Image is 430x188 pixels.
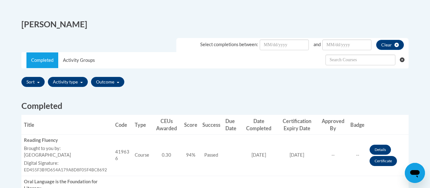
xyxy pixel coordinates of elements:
[376,40,404,50] button: clear
[58,52,99,68] a: Activity Groups
[200,135,223,176] td: Passed
[21,115,113,135] th: Title
[348,135,367,176] td: --
[252,152,266,158] span: [DATE]
[152,115,182,135] th: CEUs Awarded
[24,167,107,172] span: ED455F3B9D654A179A8D8F05F4BC8692
[21,100,409,112] h2: Completed
[405,163,425,183] iframe: Button to launch messaging window
[21,77,45,87] button: Sort
[113,115,132,135] th: Code
[91,77,124,87] button: Outcome
[400,52,408,67] button: Clear searching
[370,145,391,155] a: Details button
[182,115,200,135] th: Score
[223,115,242,135] th: Due Date
[318,135,348,176] td: --
[260,40,309,50] input: Date Input
[322,40,371,50] input: Date Input
[200,42,258,47] span: Select completions between:
[24,152,71,158] span: [GEOGRAPHIC_DATA]
[48,77,88,87] button: Activity type
[325,55,395,65] input: Search Withdrawn Transcripts
[186,152,195,158] span: 94%
[242,115,276,135] th: Date Completed
[348,115,367,135] th: Badge
[314,42,321,47] span: and
[113,135,132,176] td: 419636
[132,115,152,135] th: Type
[367,115,409,135] th: Actions
[21,19,210,30] h2: [PERSON_NAME]
[276,115,318,135] th: Certification Expiry Date
[26,52,58,68] a: Completed
[132,135,152,176] td: Course
[290,152,304,158] span: [DATE]
[154,152,179,158] div: 0.30
[367,135,409,176] td: Actions
[370,156,397,166] a: Certificate
[318,115,348,135] th: Approved By
[200,115,223,135] th: Success
[24,145,110,152] label: Brought to you by:
[24,137,110,144] div: Reading Fluency
[24,160,110,167] label: Digital Signature:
